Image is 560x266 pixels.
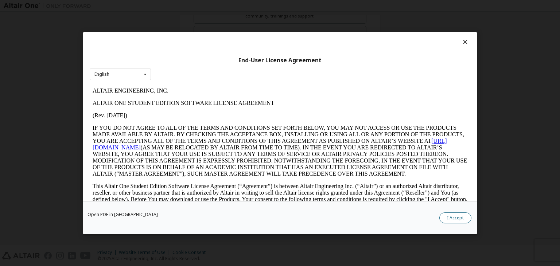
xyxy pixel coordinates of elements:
p: ALTAIR ONE STUDENT EDITION SOFTWARE LICENSE AGREEMENT [3,15,378,22]
div: End-User License Agreement [90,56,470,64]
a: [URL][DOMAIN_NAME] [3,53,357,66]
p: (Rev. [DATE]) [3,28,378,34]
p: IF YOU DO NOT AGREE TO ALL OF THE TERMS AND CONDITIONS SET FORTH BELOW, YOU MAY NOT ACCESS OR USE... [3,40,378,93]
div: English [94,72,109,77]
p: This Altair One Student Edition Software License Agreement (“Agreement”) is between Altair Engine... [3,98,378,125]
button: I Accept [439,212,471,223]
a: Open PDF in [GEOGRAPHIC_DATA] [87,212,158,217]
p: ALTAIR ENGINEERING, INC. [3,3,378,9]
